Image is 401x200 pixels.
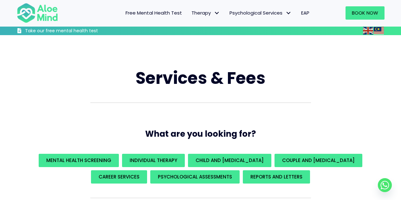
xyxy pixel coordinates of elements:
a: Whatsapp [378,178,392,192]
span: Free Mental Health Test [126,9,182,16]
a: EAP [296,6,314,20]
span: Psychological assessments [158,173,232,180]
div: What are you looking for? [17,152,385,185]
a: Malay [374,27,385,34]
span: Psychological Services: submenu [284,9,293,18]
span: Psychological Services [230,9,292,16]
span: Services & Fees [136,66,265,90]
span: Child and [MEDICAL_DATA] [196,157,264,164]
span: Book Now [352,9,378,16]
span: Individual Therapy [130,157,177,164]
a: Mental Health Screening [39,154,119,167]
a: Take our free mental health test [17,28,132,35]
span: EAP [301,9,309,16]
a: Individual Therapy [122,154,185,167]
a: Child and [MEDICAL_DATA] [188,154,271,167]
h3: Take our free mental health test [25,28,132,34]
span: Therapy: submenu [212,9,222,18]
span: Career Services [99,173,139,180]
span: Therapy [191,9,220,16]
span: What are you looking for? [145,128,256,140]
a: REPORTS AND LETTERS [243,170,310,184]
a: Couple and [MEDICAL_DATA] [275,154,362,167]
a: English [363,27,374,34]
span: Couple and [MEDICAL_DATA] [282,157,355,164]
img: Aloe mind Logo [17,3,58,23]
a: Free Mental Health Test [121,6,187,20]
nav: Menu [66,6,314,20]
a: TherapyTherapy: submenu [187,6,225,20]
span: Mental Health Screening [46,157,111,164]
a: Psychological ServicesPsychological Services: submenu [225,6,296,20]
img: ms [374,27,384,34]
a: Psychological assessments [150,170,240,184]
a: Career Services [91,170,147,184]
span: REPORTS AND LETTERS [250,173,302,180]
a: Book Now [346,6,385,20]
img: en [363,27,373,34]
